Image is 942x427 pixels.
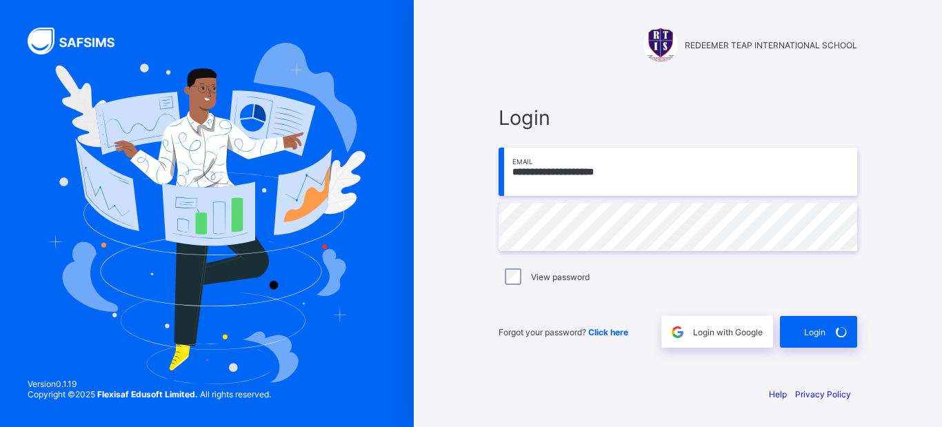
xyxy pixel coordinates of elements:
[769,389,787,399] a: Help
[531,272,590,282] label: View password
[28,389,271,399] span: Copyright © 2025 All rights reserved.
[499,327,628,337] span: Forgot your password?
[685,40,857,50] span: REDEEMER TEAP INTERNATIONAL SCHOOL
[588,327,628,337] a: Click here
[795,389,851,399] a: Privacy Policy
[48,43,365,384] img: Hero Image
[670,324,685,340] img: google.396cfc9801f0270233282035f929180a.svg
[804,327,825,337] span: Login
[693,327,763,337] span: Login with Google
[28,379,271,389] span: Version 0.1.19
[499,106,857,130] span: Login
[97,389,198,399] strong: Flexisaf Edusoft Limited.
[28,28,131,54] img: SAFSIMS Logo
